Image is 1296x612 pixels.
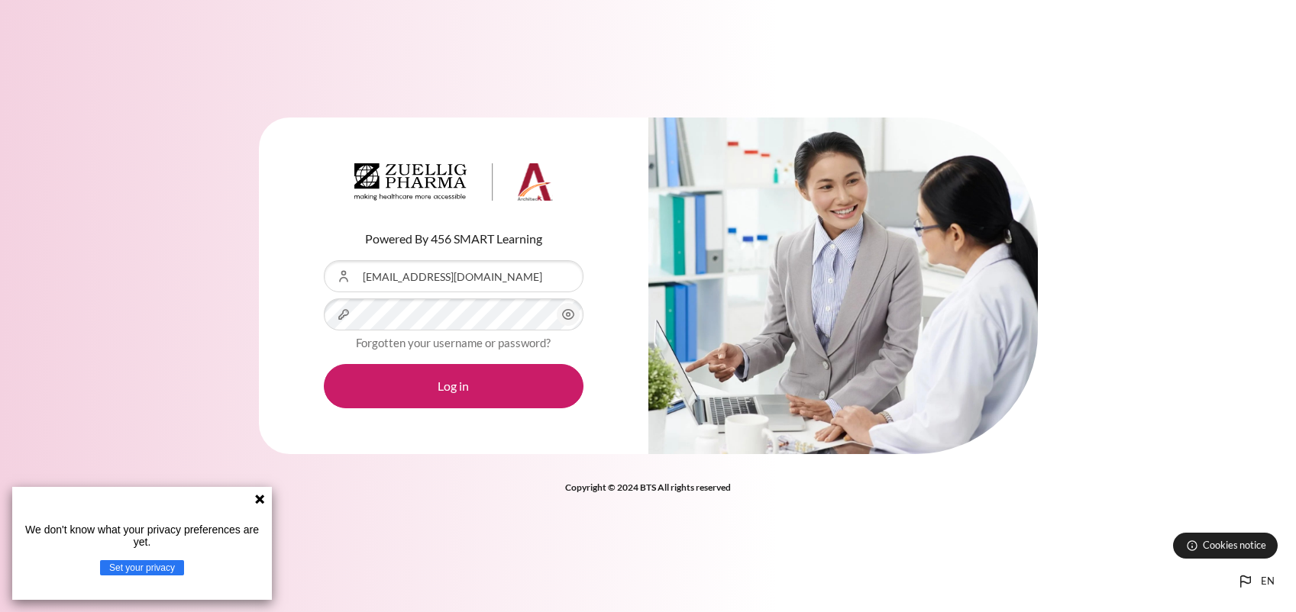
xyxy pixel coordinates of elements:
input: Username or Email Address [324,260,583,292]
button: Cookies notice [1173,533,1278,559]
a: Architeck [354,163,553,208]
img: Architeck [354,163,553,201]
button: Languages [1230,566,1281,597]
p: Powered By 456 SMART Learning [324,230,583,248]
span: en [1261,574,1275,589]
p: We don't know what your privacy preferences are yet. [18,523,266,548]
button: Log in [324,364,583,408]
a: Forgotten your username or password? [356,336,551,349]
strong: Copyright © 2024 BTS All rights reserved [565,482,731,493]
button: Set your privacy [100,560,184,575]
span: Cookies notice [1203,538,1266,552]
